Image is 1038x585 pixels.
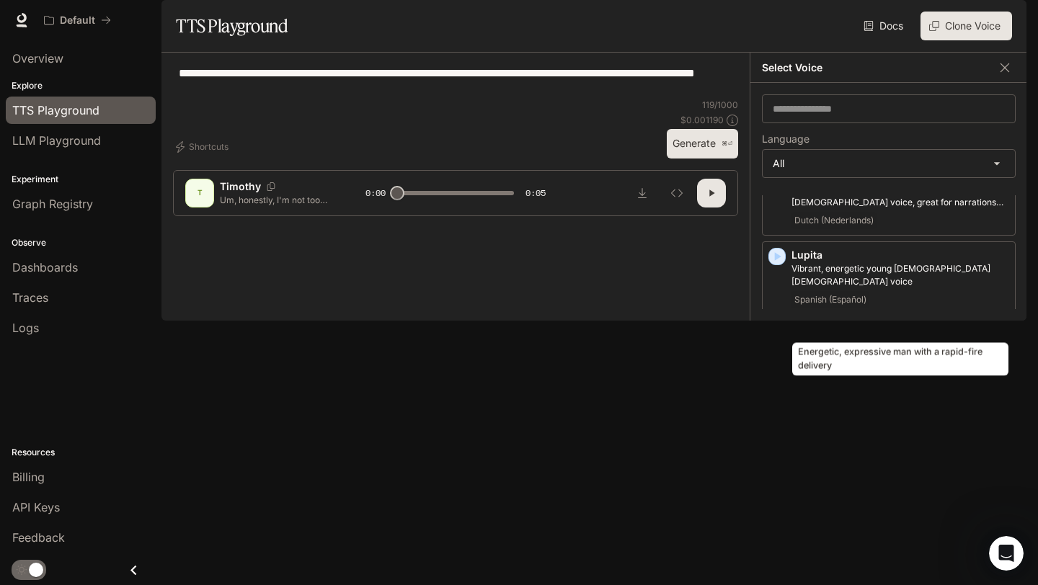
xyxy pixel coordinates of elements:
[176,12,288,40] h1: TTS Playground
[791,212,877,229] span: Dutch (Nederlands)
[989,536,1024,571] iframe: Intercom live chat
[220,179,261,194] p: Timothy
[60,14,95,27] p: Default
[791,291,869,308] span: Spanish (Español)
[791,183,1009,209] p: Clear, calm Dutch female voice, great for narrations and professional use cases
[628,179,657,207] button: Download audio
[722,140,732,148] p: ⌘⏎
[37,6,117,35] button: All workspaces
[763,150,1015,177] div: All
[792,343,1008,376] div: Energetic, expressive man with a rapid-fire delivery
[921,12,1012,40] button: Clone Voice
[861,12,909,40] a: Docs
[173,135,234,158] button: Shortcuts
[662,179,691,207] button: Inspect
[702,99,738,111] p: 119 / 1000
[791,248,1009,262] p: Lupita
[667,129,738,158] button: Generate⌘⏎
[261,182,281,191] button: Copy Voice ID
[525,186,546,200] span: 0:05
[220,194,331,206] p: Um, honestly, I'm not too sure about that, but, uh, I kinda remember hearing something about it o...
[680,114,724,126] p: $ 0.001190
[791,262,1009,288] p: Vibrant, energetic young Spanish-speaking female voice
[762,134,809,144] p: Language
[365,186,386,200] span: 0:00
[188,182,211,205] div: T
